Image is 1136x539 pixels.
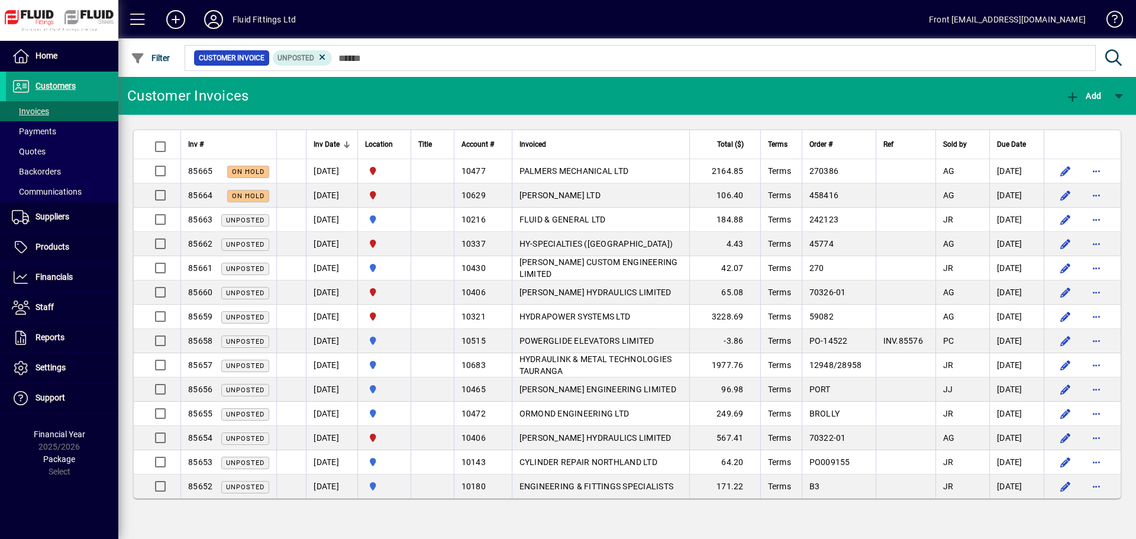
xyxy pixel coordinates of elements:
span: [PERSON_NAME] CUSTOM ENGINEERING LIMITED [519,257,678,279]
td: 106.40 [689,183,760,208]
span: JR [943,360,954,370]
button: Edit [1056,210,1075,229]
span: Unposted [226,483,264,491]
span: JR [943,482,954,491]
span: Terms [768,385,791,394]
div: Title [418,138,446,151]
a: Products [6,233,118,262]
span: Order # [809,138,832,151]
span: Inv Date [314,138,340,151]
span: [PERSON_NAME] ENGINEERING LIMITED [519,385,676,394]
span: [PERSON_NAME] LTD [519,191,601,200]
span: 45774 [809,239,834,248]
a: Financials [6,263,118,292]
td: [DATE] [306,475,357,498]
td: 2164.85 [689,159,760,183]
span: AG [943,191,955,200]
span: [PERSON_NAME] HYDRAULICS LIMITED [519,288,672,297]
button: Edit [1056,234,1075,253]
mat-chip: Customer Invoice Status: Unposted [273,50,333,66]
button: Edit [1056,162,1075,180]
span: Terms [768,263,791,273]
div: Inv # [188,138,269,151]
span: Staff [35,302,54,312]
div: Invoiced [519,138,682,151]
span: HY-SPECIALTIES ([GEOGRAPHIC_DATA]) [519,239,673,248]
span: Unposted [226,386,264,394]
td: [DATE] [989,208,1044,232]
a: Backorders [6,162,118,182]
span: ORMOND ENGINEERING LTD [519,409,630,418]
span: FLUID FITTINGS CHRISTCHURCH [365,189,404,202]
span: Unposted [226,362,264,370]
span: 85657 [188,360,212,370]
span: AUCKLAND [365,456,404,469]
span: JR [943,457,954,467]
button: Edit [1056,356,1075,375]
button: More options [1087,283,1106,302]
a: Suppliers [6,202,118,232]
span: Terms [768,336,791,346]
span: Backorders [12,167,61,176]
span: Payments [12,127,56,136]
span: 85659 [188,312,212,321]
button: More options [1087,477,1106,496]
span: FLUID FITTINGS CHRISTCHURCH [365,286,404,299]
a: Settings [6,353,118,383]
span: AG [943,166,955,176]
span: FLUID FITTINGS CHRISTCHURCH [365,237,404,250]
span: Quotes [12,147,46,156]
span: PO009155 [809,457,850,467]
span: Products [35,242,69,251]
td: [DATE] [989,377,1044,402]
button: More options [1087,307,1106,326]
span: AUCKLAND [365,407,404,420]
td: [DATE] [306,183,357,208]
span: BROLLY [809,409,840,418]
span: Add [1066,91,1101,101]
button: Edit [1056,428,1075,447]
td: [DATE] [989,256,1044,280]
span: CYLINDER REPAIR NORTHLAND LTD [519,457,657,467]
a: Reports [6,323,118,353]
td: [DATE] [306,426,357,450]
span: AG [943,312,955,321]
span: FLUID & GENERAL LTD [519,215,606,224]
a: Home [6,41,118,71]
span: Unposted [226,241,264,248]
td: [DATE] [306,353,357,377]
button: Edit [1056,283,1075,302]
span: Sold by [943,138,967,151]
div: Customer Invoices [127,86,248,105]
span: Unposted [226,265,264,273]
span: 10321 [461,312,486,321]
div: Front [EMAIL_ADDRESS][DOMAIN_NAME] [929,10,1086,29]
span: 70326-01 [809,288,846,297]
td: 184.88 [689,208,760,232]
button: Profile [195,9,233,30]
span: 10216 [461,215,486,224]
td: [DATE] [306,329,357,353]
span: JR [943,215,954,224]
span: Package [43,454,75,464]
a: Staff [6,293,118,322]
span: Unposted [226,314,264,321]
span: 270386 [809,166,839,176]
span: 10683 [461,360,486,370]
span: AUCKLAND [365,262,404,275]
span: AUCKLAND [365,334,404,347]
span: 85665 [188,166,212,176]
button: More options [1087,380,1106,399]
span: Account # [461,138,494,151]
span: 242123 [809,215,839,224]
span: JR [943,263,954,273]
button: Edit [1056,186,1075,205]
span: 85663 [188,215,212,224]
td: [DATE] [306,159,357,183]
span: Due Date [997,138,1026,151]
span: AG [943,433,955,443]
span: Invoices [12,106,49,116]
td: 64.20 [689,450,760,475]
span: 85662 [188,239,212,248]
span: Customers [35,81,76,91]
